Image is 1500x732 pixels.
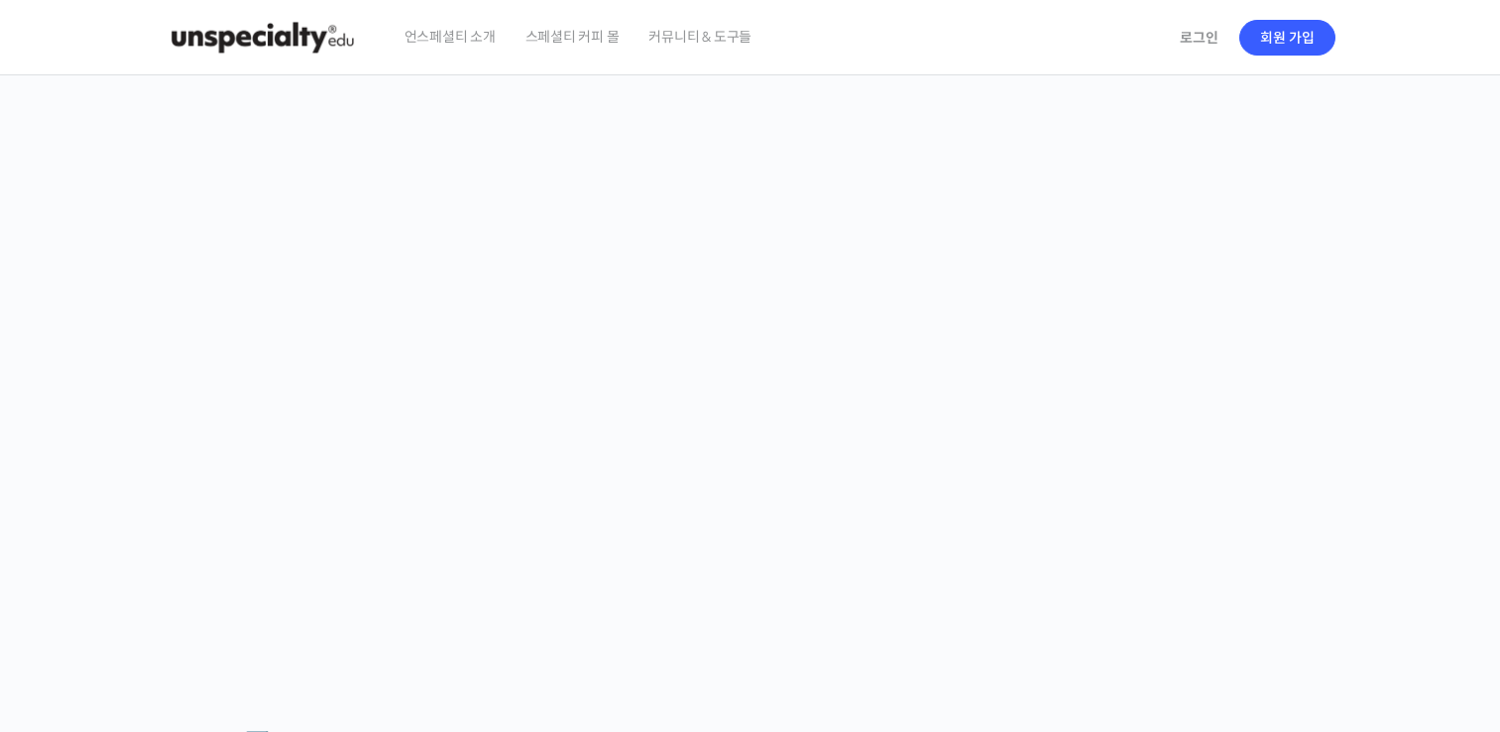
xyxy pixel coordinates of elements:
[20,304,1481,404] p: [PERSON_NAME]을 다하는 당신을 위해, 최고와 함께 만든 커피 클래스
[1168,15,1230,61] a: 로그인
[20,413,1481,440] p: 시간과 장소에 구애받지 않고, 검증된 커리큘럼으로
[1239,20,1335,56] a: 회원 가입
